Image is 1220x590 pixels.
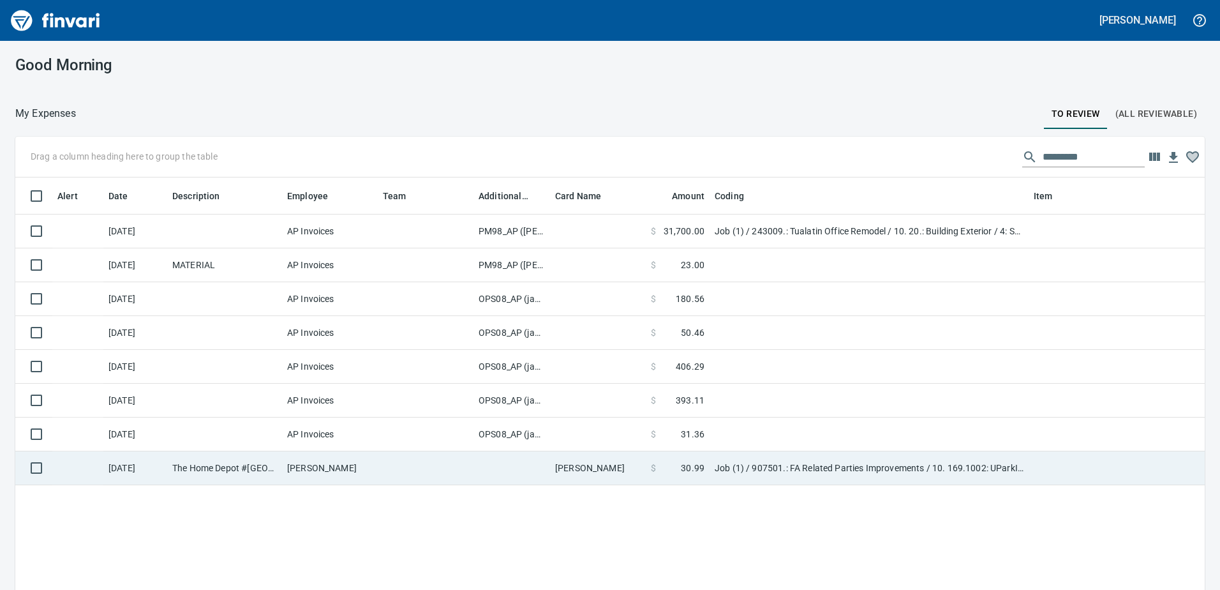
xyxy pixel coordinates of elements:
[287,188,328,204] span: Employee
[473,215,550,248] td: PM98_AP ([PERSON_NAME], [PERSON_NAME])
[672,188,704,204] span: Amount
[473,350,550,384] td: OPS08_AP (janettep, samr)
[103,418,167,451] td: [DATE]
[473,418,550,451] td: OPS08_AP (janettep, samr)
[383,188,406,204] span: Team
[15,106,76,121] nav: breadcrumb
[282,384,378,418] td: AP Invoices
[172,188,220,204] span: Description
[287,188,345,204] span: Employee
[8,5,103,36] img: Finvari
[282,451,378,485] td: [PERSON_NAME]
[57,188,94,204] span: Alert
[15,106,76,121] p: My Expenses
[1183,147,1202,167] button: Column choices favorited. Click to reset to default
[1034,188,1053,204] span: Item
[57,188,78,204] span: Alert
[473,316,550,350] td: OPS08_AP (janettep, samr)
[651,394,656,407] span: $
[103,248,167,282] td: [DATE]
[681,462,704,474] span: 30.99
[1096,10,1179,30] button: [PERSON_NAME]
[473,384,550,418] td: OPS08_AP (janettep, samr)
[282,248,378,282] td: AP Invoices
[103,282,167,316] td: [DATE]
[651,428,656,441] span: $
[1034,188,1069,204] span: Item
[681,428,704,441] span: 31.36
[1115,106,1197,122] span: (All Reviewable)
[651,292,656,305] span: $
[715,188,761,204] span: Coding
[651,259,656,271] span: $
[103,350,167,384] td: [DATE]
[1145,147,1164,167] button: Choose columns to display
[710,451,1029,485] td: Job (1) / 907501.: FA Related Parties Improvements / 10. 169.1002: UParkIt Vancouver Misc. Projec...
[282,282,378,316] td: AP Invoices
[651,225,656,238] span: $
[282,418,378,451] td: AP Invoices
[655,188,704,204] span: Amount
[676,360,704,373] span: 406.29
[710,215,1029,248] td: Job (1) / 243009.: Tualatin Office Remodel / 10. 20.: Building Exterior / 4: Subcontractors
[167,451,282,485] td: The Home Depot #[GEOGRAPHIC_DATA]
[676,394,704,407] span: 393.11
[1052,106,1100,122] span: To Review
[15,56,391,74] h3: Good Morning
[103,384,167,418] td: [DATE]
[479,188,545,204] span: Additional Reviewer
[715,188,744,204] span: Coding
[676,292,704,305] span: 180.56
[651,360,656,373] span: $
[1099,13,1176,27] h5: [PERSON_NAME]
[103,316,167,350] td: [DATE]
[681,326,704,339] span: 50.46
[31,150,218,163] p: Drag a column heading here to group the table
[1164,148,1183,167] button: Download Table
[383,188,423,204] span: Team
[108,188,128,204] span: Date
[550,451,646,485] td: [PERSON_NAME]
[555,188,601,204] span: Card Name
[103,451,167,485] td: [DATE]
[103,215,167,248] td: [DATE]
[473,282,550,316] td: OPS08_AP (janettep, samr)
[555,188,618,204] span: Card Name
[681,259,704,271] span: 23.00
[651,462,656,474] span: $
[479,188,528,204] span: Additional Reviewer
[282,215,378,248] td: AP Invoices
[167,248,282,282] td: MATERIAL
[108,188,145,204] span: Date
[282,350,378,384] td: AP Invoices
[172,188,237,204] span: Description
[282,316,378,350] td: AP Invoices
[651,326,656,339] span: $
[473,248,550,282] td: PM98_AP ([PERSON_NAME], [PERSON_NAME])
[664,225,704,238] span: 31,700.00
